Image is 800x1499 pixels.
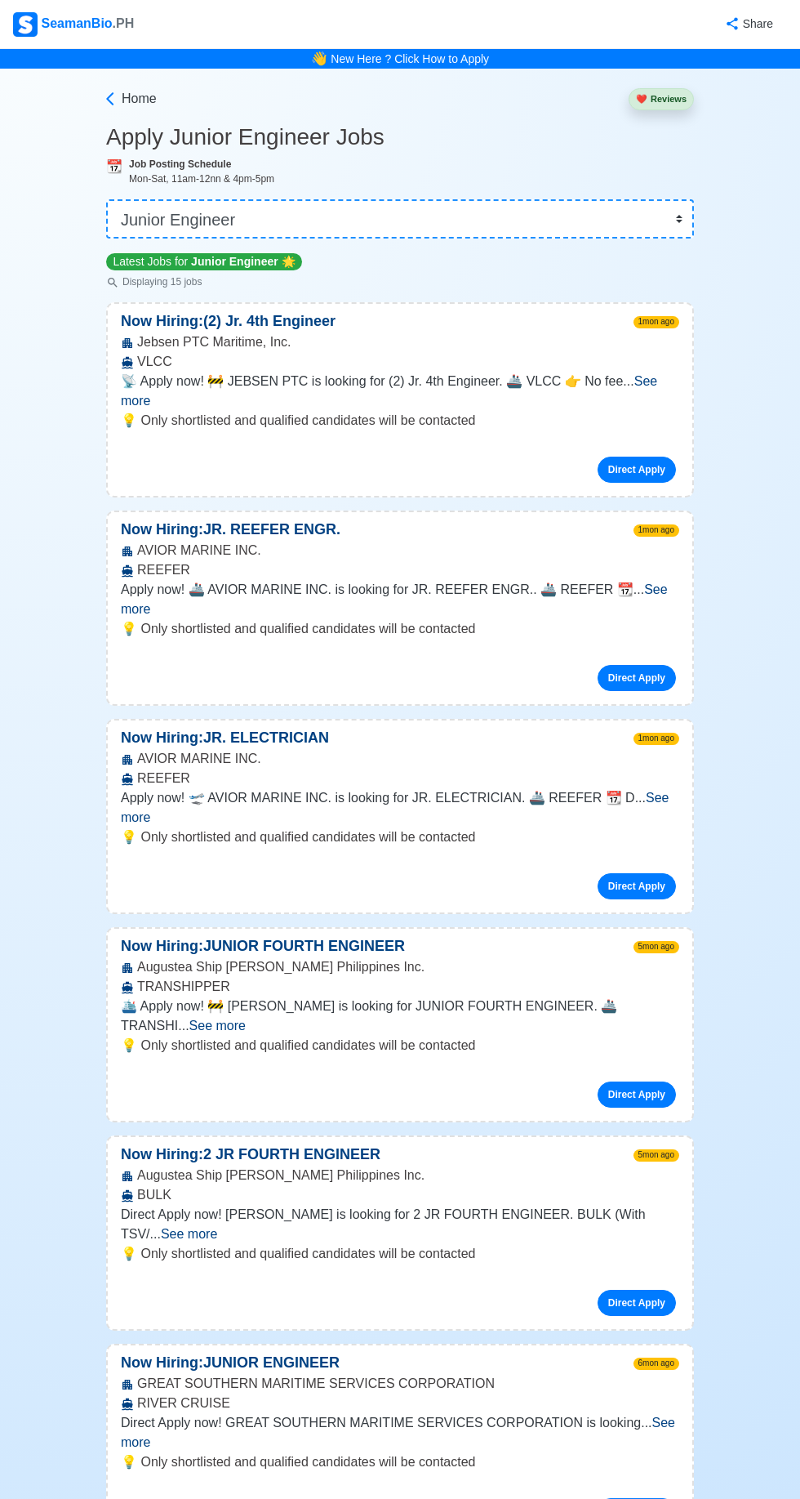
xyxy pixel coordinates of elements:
span: calendar [106,159,122,173]
button: Share [709,8,787,40]
span: Home [122,89,157,109]
button: heartReviews [629,88,694,110]
span: 6mon ago [633,1358,679,1370]
p: 💡 Only shortlisted and qualified candidates will be contacted [121,411,679,431]
span: 1mon ago [633,733,679,745]
span: Apply now! 🚢 AVIOR MARINE INC. is looking for JR. REEFER ENGR.. 🚢 REEFER 📆 [121,582,633,596]
a: Direct Apply [598,457,676,483]
p: Now Hiring: JR. ELECTRICIAN [108,727,342,749]
span: 5mon ago [633,941,679,953]
a: Home [102,89,157,109]
div: Augustea Ship [PERSON_NAME] Philippines Inc. TRANSHIPPER [108,957,692,997]
span: heart [636,94,647,104]
span: ... [150,1227,218,1241]
p: 💡 Only shortlisted and qualified candidates will be contacted [121,1036,679,1055]
a: Direct Apply [598,1290,676,1316]
p: 💡 Only shortlisted and qualified candidates will be contacted [121,1244,679,1264]
span: Junior Engineer [191,255,278,268]
a: New Here ? Click How to Apply [331,52,489,65]
span: 🛳️ Apply now! 🚧 [PERSON_NAME] is looking for JUNIOR FOURTH ENGINEER. 🚢 TRANSHI [121,999,617,1033]
span: Direct Apply now! GREAT SOUTHERN MARITIME SERVICES CORPORATION is looking [121,1416,641,1430]
div: Augustea Ship [PERSON_NAME] Philippines Inc. BULK [108,1166,692,1205]
span: bell [311,49,327,69]
span: ... [178,1019,246,1033]
p: 💡 Only shortlisted and qualified candidates will be contacted [121,619,679,639]
div: SeamanBio [13,12,134,37]
div: AVIOR MARINE INC. REEFER [108,541,692,580]
p: Displaying 15 jobs [106,274,302,289]
h3: Apply Junior Engineer Jobs [106,123,694,151]
span: See more [161,1227,217,1241]
span: .PH [113,16,135,30]
span: 1mon ago [633,316,679,328]
span: 1mon ago [633,524,679,537]
p: Now Hiring: JUNIOR FOURTH ENGINEER [108,935,418,957]
span: Apply now! 🛫 AVIOR MARINE INC. is looking for JR. ELECTRICIAN. 🚢 REEFER 📆 D [121,791,635,805]
div: Mon-Sat, 11am-12nn & 4pm-5pm [129,172,694,186]
span: See more [189,1019,246,1033]
p: 💡 Only shortlisted and qualified candidates will be contacted [121,828,679,847]
p: 💡 Only shortlisted and qualified candidates will be contacted [121,1452,679,1472]
div: AVIOR MARINE INC. REEFER [108,749,692,788]
a: Direct Apply [598,1082,676,1108]
p: Latest Jobs for [106,253,302,270]
img: Logo [13,12,38,37]
span: star [282,255,296,268]
a: Direct Apply [598,873,676,899]
b: Job Posting Schedule [129,158,231,170]
div: GREAT SOUTHERN MARITIME SERVICES CORPORATION RIVER CRUISE [108,1374,692,1413]
span: 📡 Apply now! 🚧 JEBSEN PTC is looking for (2) Jr. 4th Engineer. 🚢 VLCC 👉 No fee [121,374,623,388]
p: Now Hiring: JUNIOR ENGINEER [108,1352,353,1374]
span: ... [121,582,668,616]
p: Now Hiring: 2 JR FOURTH ENGINEER [108,1144,393,1166]
span: See more [121,582,668,616]
span: Direct Apply now! [PERSON_NAME] is looking for 2 JR FOURTH ENGINEER. BULK (With TSV/ [121,1207,646,1241]
a: Direct Apply [598,665,676,691]
div: Jebsen PTC Maritime, Inc. VLCC [108,332,692,372]
p: Now Hiring: JR. REEFER ENGR. [108,519,353,541]
p: Now Hiring: (2) Jr. 4th Engineer [108,310,349,332]
span: 5mon ago [633,1149,679,1162]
